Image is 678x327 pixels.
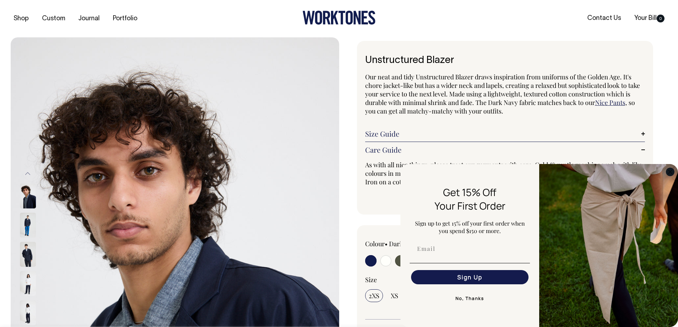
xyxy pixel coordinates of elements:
a: Journal [75,13,103,25]
a: Portfolio [110,13,140,25]
img: 5e34ad8f-4f05-4173-92a8-ea475ee49ac9.jpeg [539,164,678,327]
span: , so you can get all matchy-matchy with your outfits. [365,98,635,115]
div: Colour [365,239,477,248]
input: 2XS [365,289,383,302]
a: Custom [39,13,68,25]
input: Email [411,242,529,256]
span: 0 [657,15,664,22]
img: off-white [20,300,36,325]
span: Sign up to get 15% off your first order when you spend $150 or more. [415,220,525,234]
span: Your First Order [435,199,505,212]
img: dark-navy [20,184,36,209]
label: Dark Navy [389,239,419,248]
a: Contact Us [584,12,624,24]
span: Get 15% Off [443,185,496,199]
a: Care Guide [365,146,645,154]
a: Your Bill0 [631,12,667,24]
a: Shop [11,13,32,25]
img: off-white [20,271,36,296]
a: Size Guide [365,130,645,138]
h1: Unstructured Blazer [365,55,645,66]
span: • [385,239,388,248]
img: dark-navy [20,242,36,267]
img: dark-navy [20,213,36,238]
span: XS [391,291,398,300]
button: No, Thanks [410,291,530,306]
div: Size [365,275,645,284]
span: 2XS [369,291,379,300]
button: Close dialog [666,168,674,176]
a: Nice Pants [595,98,625,107]
button: Sign Up [411,270,529,284]
p: As with all nice things, please treat our garments with care. Cold & gentle machine wash with lik... [365,160,645,186]
input: XS [387,289,402,302]
div: FLYOUT Form [400,164,678,327]
span: Our neat and tidy Unstructured Blazer draws inspiration from uniforms of the Golden Age. It's cho... [365,73,640,107]
button: Previous [22,165,33,181]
